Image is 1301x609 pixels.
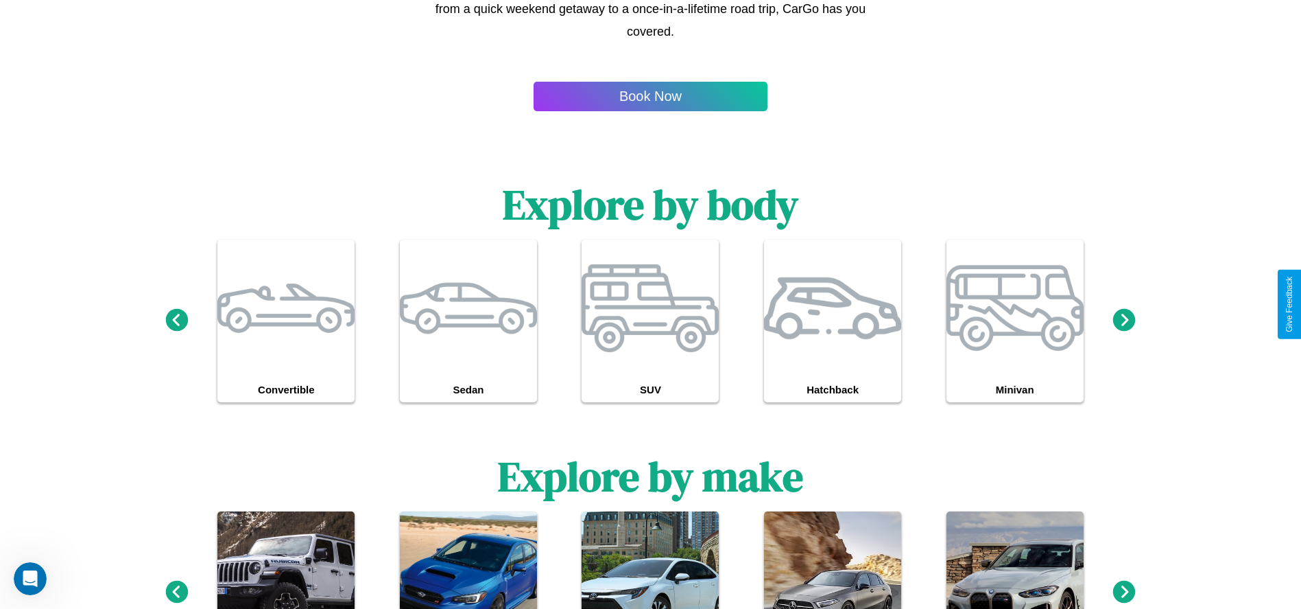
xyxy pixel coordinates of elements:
[1285,277,1294,332] div: Give Feedback
[14,562,47,595] iframe: Intercom live chat
[400,377,537,402] h4: Sedan
[764,377,901,402] h4: Hatchback
[503,176,798,233] h1: Explore by body
[946,377,1084,402] h4: Minivan
[582,377,719,402] h4: SUV
[534,82,767,111] button: Book Now
[217,377,355,402] h4: Convertible
[498,448,803,505] h1: Explore by make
